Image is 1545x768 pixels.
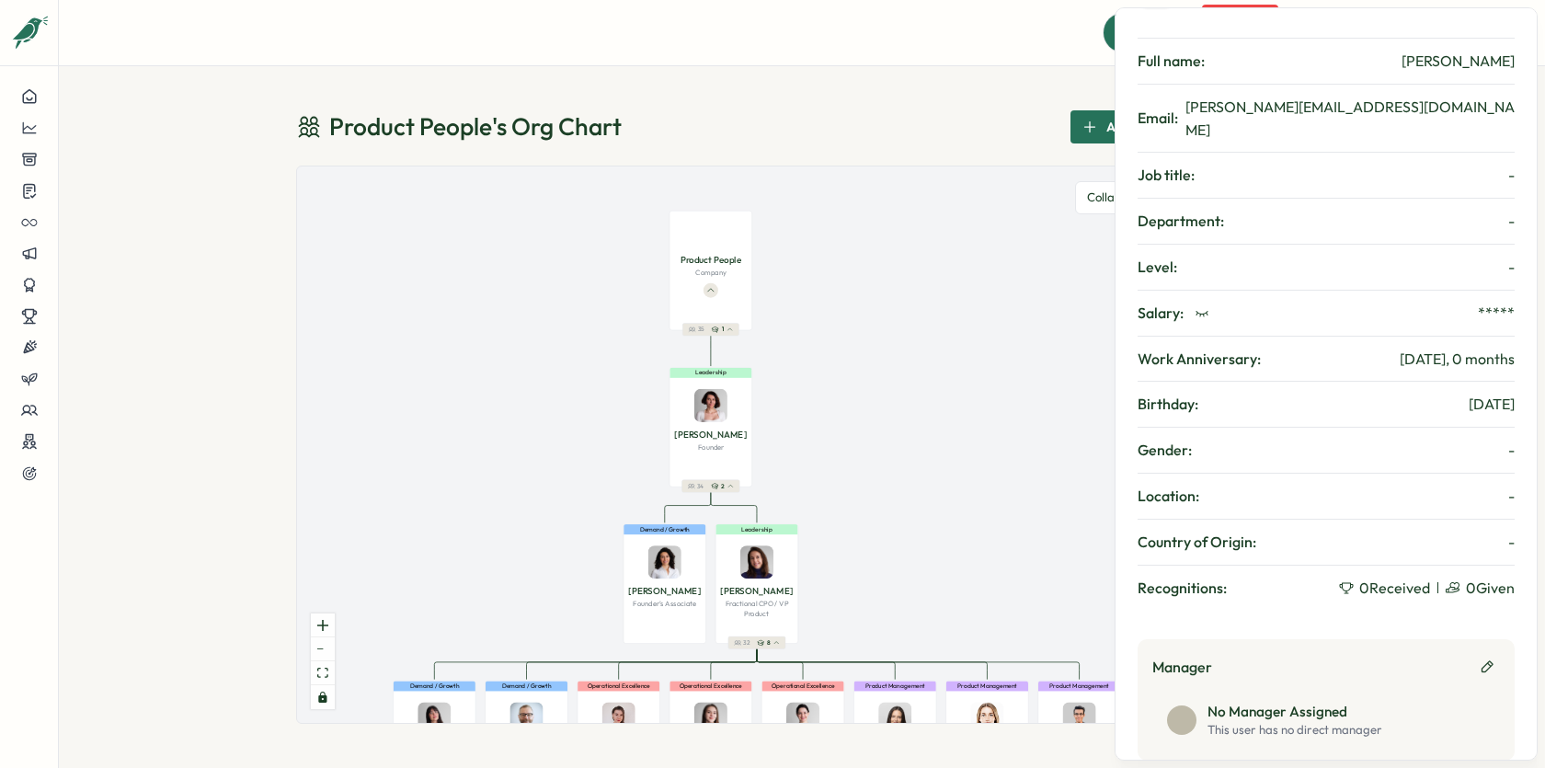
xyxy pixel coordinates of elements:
[1152,656,1212,679] span: Manager
[1070,110,1193,143] button: Add Record
[719,599,794,618] p: Fractional CPO / VP Product
[1138,256,1177,279] span: Level:
[311,661,335,685] button: fit view
[694,702,727,735] img: Elena Ladushyna
[669,367,752,487] div: LeadershipMirela Mus[PERSON_NAME]Founder342
[1138,393,1198,416] span: Birthday:
[695,268,727,278] p: Company
[486,681,567,691] div: Demand / Growth
[674,428,747,441] p: [PERSON_NAME]
[509,702,543,735] img: Michael Johannes
[602,702,635,735] img: Axi Molnar
[1202,5,1278,19] span: 5 tasks waiting
[669,211,752,330] div: Product PeopleCompany351
[1138,439,1192,462] span: Gender:
[694,389,727,422] img: Mirela Mus
[681,253,742,267] p: Product People
[624,524,705,534] div: Demand / Growth
[1207,702,1382,722] span: No Manager Assigned
[329,110,622,143] span: Product People 's Org Chart
[311,613,335,637] button: zoom in
[669,681,751,691] div: Operational Excellence
[1138,348,1261,371] span: Work Anniversary:
[633,599,696,609] p: Founder's Associate
[1138,164,1195,187] span: Job title:
[1207,722,1382,739] span: This user has no direct manager
[1138,577,1227,600] span: Recognitions:
[682,323,739,336] button: 351
[878,702,911,735] img: Elisabetta ​Casagrande
[786,702,819,735] img: Ketevan Dzukaevi
[698,326,704,334] span: 35
[854,681,936,691] div: Product Management
[681,480,739,493] button: 342
[394,681,475,691] div: Demand / Growth
[418,702,451,735] img: Andrea Lopez
[311,613,335,709] div: React Flow controls
[715,524,798,644] div: LeadershipViktoria Korzhova[PERSON_NAME]Fractional CPO / VP Product328
[1106,111,1175,143] span: Add Record
[722,326,725,334] span: 1
[311,685,335,709] button: toggle interactivity
[1185,96,1515,142] span: [PERSON_NAME][EMAIL_ADDRESS][DOMAIN_NAME]
[578,681,659,691] div: Operational Excellence
[970,702,1003,735] img: Friederike Giese
[1103,12,1286,52] button: Quick Actions
[721,482,725,490] span: 2
[1138,485,1199,508] span: Location:
[728,636,786,649] button: 328
[761,681,843,691] div: Operational Excellence
[767,639,771,648] span: 8
[1138,302,1184,325] span: Salary:
[624,524,706,644] div: Demand / GrowthValentina Gonzalez[PERSON_NAME]Founder's Associate
[311,637,335,661] button: zoom out
[715,524,797,534] div: Leadership
[740,545,773,579] img: Viktoria Korzhova
[1075,181,1184,214] button: Collapse All
[669,368,751,378] div: Leadership
[1138,210,1224,233] span: Department:
[1063,702,1096,735] img: Hasan Naqvi
[648,545,681,579] img: Valentina Gonzalez
[1138,531,1256,554] span: Country of Origin:
[1038,681,1120,691] div: Product Management
[720,584,793,598] p: [PERSON_NAME]
[628,584,701,598] p: [PERSON_NAME]
[743,639,750,648] span: 32
[697,482,704,490] span: 34
[698,442,725,453] p: Founder
[1138,107,1178,130] span: Email:
[946,681,1028,691] div: Product Management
